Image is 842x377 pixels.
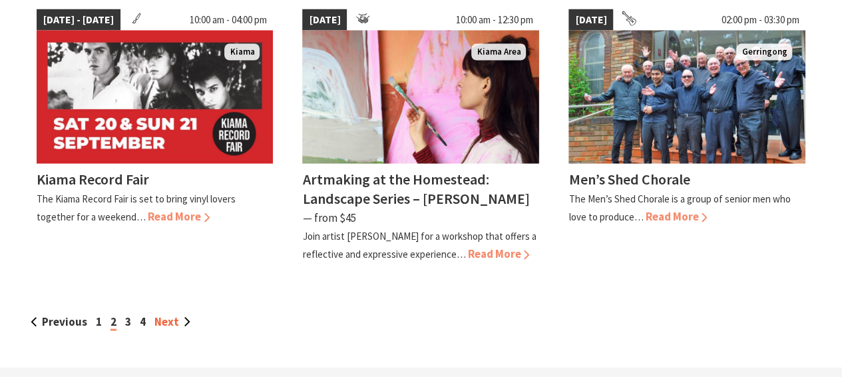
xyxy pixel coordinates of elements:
[714,9,805,31] span: 02:00 pm - 03:30 pm
[302,31,539,164] img: Artist holds paint brush whilst standing with several artworks behind her
[302,9,347,31] span: [DATE]
[302,170,529,208] h4: Artmaking at the Homestead: Landscape Series – [PERSON_NAME]
[645,209,707,224] span: Read More
[110,314,116,331] span: 2
[568,9,613,31] span: [DATE]
[471,44,526,61] span: Kiama Area
[37,9,120,31] span: [DATE] - [DATE]
[467,246,529,261] span: Read More
[568,170,690,188] h4: Men’s Shed Chorale
[736,44,792,61] span: Gerringong
[302,9,539,264] a: [DATE] 10:00 am - 12:30 pm Artist holds paint brush whilst standing with several artworks behind ...
[302,210,355,225] span: ⁠— from $45
[125,314,131,329] a: 3
[140,314,146,329] a: 4
[224,44,260,61] span: Kiama
[37,192,236,223] p: The Kiama Record Fair is set to bring vinyl lovers together for a weekend…
[37,9,274,264] a: [DATE] - [DATE] 10:00 am - 04:00 pm Kiama Kiama Record Fair The Kiama Record Fair is set to bring...
[568,192,790,223] p: The Men’s Shed Chorale is a group of senior men who love to produce…
[568,31,805,164] img: Members of the Chorale standing on steps
[182,9,273,31] span: 10:00 am - 04:00 pm
[37,170,149,188] h4: Kiama Record Fair
[148,209,210,224] span: Read More
[96,314,102,329] a: 1
[568,9,805,264] a: [DATE] 02:00 pm - 03:30 pm Members of the Chorale standing on steps Gerringong Men’s Shed Chorale...
[449,9,539,31] span: 10:00 am - 12:30 pm
[302,230,536,260] p: Join artist [PERSON_NAME] for a workshop that offers a reflective and expressive experience…
[31,314,87,329] a: Previous
[154,314,190,329] a: Next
